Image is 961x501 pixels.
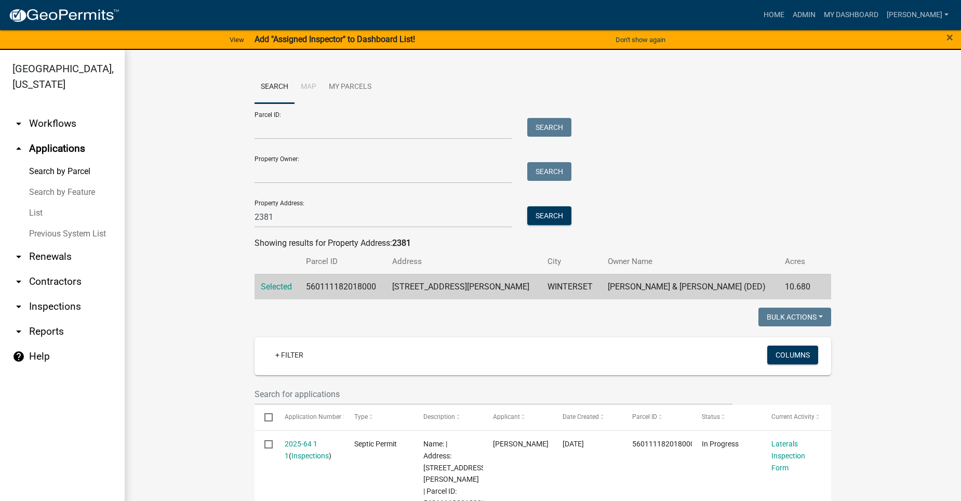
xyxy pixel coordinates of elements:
[255,405,274,430] datatable-header-cell: Select
[423,413,455,420] span: Description
[553,405,622,430] datatable-header-cell: Date Created
[759,5,789,25] a: Home
[527,118,571,137] button: Search
[354,440,397,448] span: Septic Permit
[820,5,883,25] a: My Dashboard
[255,384,732,405] input: Search for applications
[602,249,779,274] th: Owner Name
[12,325,25,338] i: arrow_drop_down
[771,413,815,420] span: Current Activity
[386,274,542,299] td: [STREET_ADDRESS][PERSON_NAME]
[622,405,692,430] datatable-header-cell: Parcel ID
[354,413,368,420] span: Type
[392,238,411,248] strong: 2381
[12,350,25,363] i: help
[611,31,670,48] button: Don't show again
[883,5,953,25] a: [PERSON_NAME]
[12,275,25,288] i: arrow_drop_down
[767,346,818,364] button: Columns
[12,142,25,155] i: arrow_drop_up
[225,31,248,48] a: View
[291,452,329,460] a: Inspections
[779,274,818,299] td: 10.680
[285,413,341,420] span: Application Number
[12,117,25,130] i: arrow_drop_down
[762,405,831,430] datatable-header-cell: Current Activity
[285,440,317,460] a: 2025-64 1 1
[483,405,553,430] datatable-header-cell: Applicant
[261,282,292,292] a: Selected
[771,440,805,472] a: Laterals Inspection Form
[285,438,335,462] div: ( )
[267,346,312,364] a: + Filter
[413,405,483,430] datatable-header-cell: Description
[632,413,657,420] span: Parcel ID
[255,34,415,44] strong: Add "Assigned Inspector" to Dashboard List!
[702,440,739,448] span: In Progress
[527,162,571,181] button: Search
[946,30,953,45] span: ×
[563,440,584,448] span: 08/13/2025
[12,251,25,263] i: arrow_drop_down
[344,405,413,430] datatable-header-cell: Type
[779,249,818,274] th: Acres
[386,249,542,274] th: Address
[563,413,599,420] span: Date Created
[527,206,571,225] button: Search
[493,440,549,448] span: Allen Akers
[541,249,601,274] th: City
[541,274,601,299] td: WINTERSET
[602,274,779,299] td: [PERSON_NAME] & [PERSON_NAME] (DED)
[702,413,720,420] span: Status
[300,249,385,274] th: Parcel ID
[300,274,385,299] td: 560111182018000
[12,300,25,313] i: arrow_drop_down
[323,71,378,104] a: My Parcels
[632,440,695,448] span: 560111182018000
[493,413,520,420] span: Applicant
[274,405,344,430] datatable-header-cell: Application Number
[758,308,831,326] button: Bulk Actions
[692,405,762,430] datatable-header-cell: Status
[255,71,295,104] a: Search
[789,5,820,25] a: Admin
[946,31,953,44] button: Close
[255,237,831,249] div: Showing results for Property Address:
